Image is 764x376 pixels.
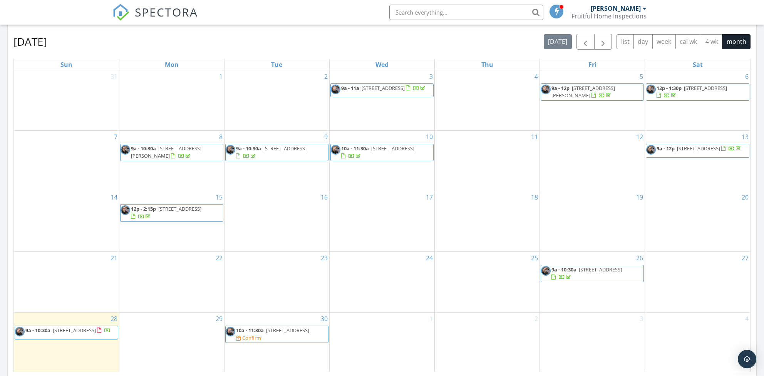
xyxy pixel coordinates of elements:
[646,145,656,155] img: david2.jpg
[540,312,645,373] td: Go to October 3, 2025
[214,191,224,203] a: Go to September 15, 2025
[236,327,309,334] a: 10a - 11:30a [STREET_ADDRESS]
[214,252,224,264] a: Go to September 22, 2025
[646,144,749,158] a: 9a - 12p [STREET_ADDRESS]
[428,313,434,325] a: Go to October 1, 2025
[266,327,309,334] span: [STREET_ADDRESS]
[109,252,119,264] a: Go to September 21, 2025
[119,130,224,191] td: Go to September 8, 2025
[591,5,641,12] div: [PERSON_NAME]
[242,335,261,341] div: Confirm
[540,251,645,312] td: Go to September 26, 2025
[740,191,750,203] a: Go to September 20, 2025
[15,327,25,336] img: david2.jpg
[374,59,390,70] a: Wednesday
[635,252,645,264] a: Go to September 26, 2025
[657,85,727,99] a: 12p - 1:30p [STREET_ADDRESS]
[633,34,653,49] button: day
[224,70,329,131] td: Go to September 2, 2025
[541,265,644,282] a: 9a - 10:30a [STREET_ADDRESS]
[635,131,645,143] a: Go to September 12, 2025
[533,70,539,83] a: Go to September 4, 2025
[218,131,224,143] a: Go to September 8, 2025
[158,205,201,212] span: [STREET_ADDRESS]
[646,83,749,101] a: 12p - 1:30p [STREET_ADDRESS]
[428,70,434,83] a: Go to September 3, 2025
[214,313,224,325] a: Go to September 29, 2025
[263,145,307,152] span: [STREET_ADDRESS]
[576,34,595,50] button: Previous month
[645,312,750,373] td: Go to October 4, 2025
[236,327,264,334] span: 10a - 11:30a
[329,312,434,373] td: Go to October 1, 2025
[540,191,645,252] td: Go to September 19, 2025
[362,85,405,92] span: [STREET_ADDRESS]
[551,85,615,99] span: [STREET_ADDRESS][PERSON_NAME]
[25,327,50,334] span: 9a - 10:30a
[131,145,156,152] span: 9a - 10:30a
[109,313,119,325] a: Go to September 28, 2025
[135,4,198,20] span: SPECTORA
[744,313,750,325] a: Go to October 4, 2025
[13,34,47,49] h2: [DATE]
[224,312,329,373] td: Go to September 30, 2025
[541,266,551,276] img: david2.jpg
[529,191,539,203] a: Go to September 18, 2025
[657,85,682,92] span: 12p - 1:30p
[571,12,647,20] div: Fruitful Home Inspections
[722,34,751,49] button: month
[645,70,750,131] td: Go to September 6, 2025
[224,191,329,252] td: Go to September 16, 2025
[341,85,427,92] a: 9a - 11a [STREET_ADDRESS]
[109,70,119,83] a: Go to August 31, 2025
[14,130,119,191] td: Go to September 7, 2025
[371,145,414,152] span: [STREET_ADDRESS]
[236,334,261,342] a: Confirm
[14,251,119,312] td: Go to September 21, 2025
[551,85,570,92] span: 9a - 12p
[435,251,540,312] td: Go to September 25, 2025
[541,83,644,101] a: 9a - 12p [STREET_ADDRESS][PERSON_NAME]
[25,327,111,334] a: 9a - 10:30a [STREET_ADDRESS]
[329,130,434,191] td: Go to September 10, 2025
[424,252,434,264] a: Go to September 24, 2025
[677,145,720,152] span: [STREET_ADDRESS]
[131,205,201,220] a: 12p - 2:15p [STREET_ADDRESS]
[675,34,702,49] button: cal wk
[701,34,722,49] button: 4 wk
[119,191,224,252] td: Go to September 15, 2025
[435,130,540,191] td: Go to September 11, 2025
[131,145,201,159] span: [STREET_ADDRESS][PERSON_NAME]
[341,145,369,152] span: 10a - 11:30a
[331,85,340,94] img: david2.jpg
[424,191,434,203] a: Go to September 17, 2025
[329,70,434,131] td: Go to September 3, 2025
[119,70,224,131] td: Go to September 1, 2025
[109,191,119,203] a: Go to September 14, 2025
[738,350,756,368] div: Open Intercom Messenger
[119,312,224,373] td: Go to September 29, 2025
[691,59,704,70] a: Saturday
[529,131,539,143] a: Go to September 11, 2025
[540,130,645,191] td: Go to September 12, 2025
[341,85,359,92] span: 9a - 11a
[638,313,645,325] a: Go to October 3, 2025
[657,145,675,152] span: 9a - 12p
[112,10,198,27] a: SPECTORA
[435,312,540,373] td: Go to October 2, 2025
[330,144,434,161] a: 10a - 11:30a [STREET_ADDRESS]
[225,144,328,161] a: 9a - 10:30a [STREET_ADDRESS]
[319,313,329,325] a: Go to September 30, 2025
[529,252,539,264] a: Go to September 25, 2025
[224,251,329,312] td: Go to September 23, 2025
[579,266,622,273] span: [STREET_ADDRESS]
[541,85,551,94] img: david2.jpg
[551,266,576,273] span: 9a - 10:30a
[121,205,130,215] img: david2.jpg
[163,59,180,70] a: Monday
[617,34,634,49] button: list
[544,34,572,49] button: [DATE]
[236,145,261,152] span: 9a - 10:30a
[329,191,434,252] td: Go to September 17, 2025
[120,144,223,161] a: 9a - 10:30a [STREET_ADDRESS][PERSON_NAME]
